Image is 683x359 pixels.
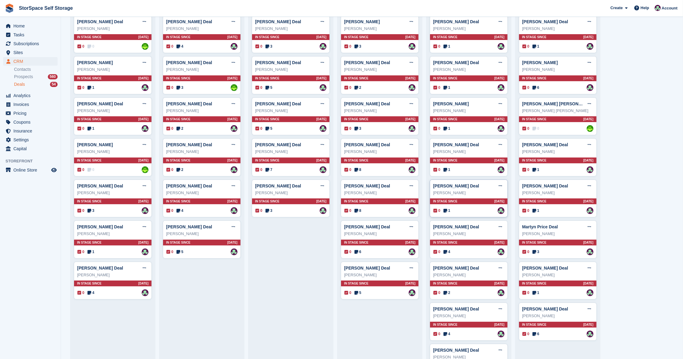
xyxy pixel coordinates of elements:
a: menu [3,31,58,39]
span: 3 [354,44,361,49]
span: Home [13,22,50,30]
img: Ross Hadlington [231,248,237,255]
img: Ross Hadlington [320,125,326,132]
a: Ross Hadlington [587,43,593,50]
a: Ross Hadlington [409,207,415,214]
span: Online Store [13,166,50,174]
span: In stage since [77,76,101,81]
a: Ross Hadlington [409,84,415,91]
div: [PERSON_NAME] [77,149,148,155]
a: Ross Hadlington [498,248,504,255]
a: Ross Hadlington [409,43,415,50]
span: In stage since [433,117,457,121]
span: In stage since [255,117,279,121]
img: Ross Hadlington [587,84,593,91]
div: [PERSON_NAME] [433,26,504,32]
a: Ross Hadlington [231,43,237,50]
span: 1 [532,44,539,49]
span: [DATE] [227,117,237,121]
div: [PERSON_NAME] [344,108,415,114]
a: Ross Hadlington [587,248,593,255]
a: [PERSON_NAME] Deal [77,266,123,270]
span: 3 [354,126,361,131]
span: 2 [176,167,183,172]
span: Insurance [13,127,50,135]
span: 0 [77,167,84,172]
span: [DATE] [227,35,237,39]
a: menu [3,127,58,135]
span: 0 [166,126,173,131]
a: Ross Hadlington [587,331,593,337]
div: [PERSON_NAME] [255,149,326,155]
img: Ross Hadlington [320,166,326,173]
span: 1 [87,85,94,90]
img: Ross Hadlington [231,207,237,214]
span: Create [610,5,623,11]
span: 0 [344,85,351,90]
a: StorSpace Self Storage [16,3,75,13]
span: 1 [443,85,450,90]
span: In stage since [166,158,190,163]
a: Prospects 560 [14,74,58,80]
a: menu [3,57,58,66]
a: Ross Hadlington [498,207,504,214]
a: Ross Hadlington [142,289,148,296]
span: Capital [13,144,50,153]
a: [PERSON_NAME] Deal [522,19,568,24]
span: 0 [255,44,262,49]
span: In stage since [166,199,190,204]
span: 1 [443,44,450,49]
span: 0 [522,44,529,49]
span: 0 [344,44,351,49]
a: [PERSON_NAME] [PERSON_NAME] Deal [522,101,605,106]
a: [PERSON_NAME] Deal [166,60,212,65]
a: menu [3,144,58,153]
span: In stage since [344,199,368,204]
span: 0 [77,85,84,90]
a: [PERSON_NAME] Deal [255,142,301,147]
div: [PERSON_NAME] [255,190,326,196]
span: [DATE] [227,158,237,163]
span: 0 [87,167,94,172]
a: menu [3,109,58,118]
span: 0 [166,44,173,49]
span: [DATE] [316,76,326,81]
span: Prospects [14,74,33,80]
a: [PERSON_NAME] Deal [344,266,390,270]
img: Ross Hadlington [409,289,415,296]
a: [PERSON_NAME] Deal [433,306,479,311]
img: Ross Hadlington [320,84,326,91]
a: Preview store [50,166,58,174]
a: [PERSON_NAME] Deal [344,142,390,147]
span: 3 [265,44,272,49]
span: 3 [176,85,183,90]
div: [PERSON_NAME] [166,108,237,114]
a: [PERSON_NAME] Deal [433,266,479,270]
a: paul catt [587,125,593,132]
span: In stage since [522,76,546,81]
div: [PERSON_NAME] [166,190,237,196]
a: menu [3,39,58,48]
a: menu [3,100,58,109]
span: In stage since [255,158,279,163]
div: [PERSON_NAME] [PERSON_NAME] [522,108,593,114]
a: Ross Hadlington [498,289,504,296]
span: Coupons [13,118,50,126]
span: 0 [433,85,440,90]
div: [PERSON_NAME] [344,67,415,73]
a: paul catt [142,43,148,50]
a: [PERSON_NAME] Deal [522,306,568,311]
img: Ross Hadlington [587,289,593,296]
a: [PERSON_NAME] Deal [344,224,390,229]
span: 0 [255,85,262,90]
a: Ross Hadlington [409,248,415,255]
a: Ross Hadlington [498,84,504,91]
a: menu [3,166,58,174]
span: 6 [532,85,539,90]
div: [PERSON_NAME] [166,149,237,155]
img: Ross Hadlington [231,125,237,132]
a: [PERSON_NAME] Deal [522,142,568,147]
